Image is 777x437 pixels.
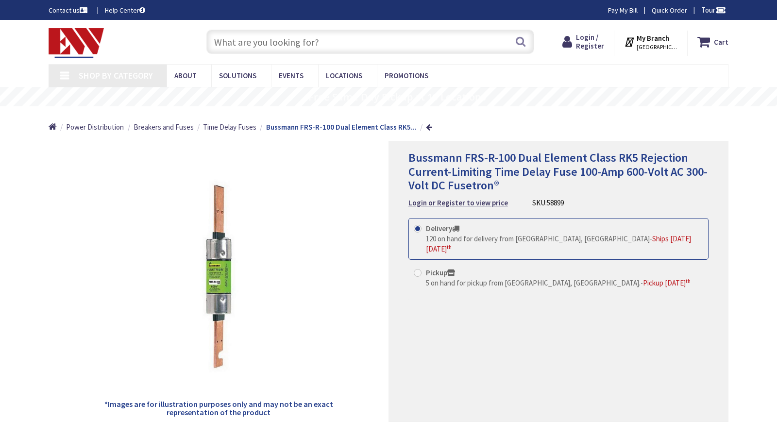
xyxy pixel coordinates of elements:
div: - [426,278,691,288]
a: Quick Order [652,5,687,15]
a: Contact us [49,5,89,15]
strong: Cart [714,33,728,50]
img: Bussmann FRS-R-100 Dual Element Class RK5 Rejection Current-Limiting Time Delay Fuse 100-Amp 600-... [103,161,334,392]
sup: th [686,278,691,285]
a: Login / Register [562,33,604,50]
span: Pickup [DATE] [643,278,691,287]
span: Events [279,71,304,80]
a: Breakers and Fuses [134,122,194,132]
span: Locations [326,71,362,80]
a: Power Distribution [66,122,124,132]
span: Ships [DATE][DATE] [426,234,691,253]
div: My Branch [GEOGRAPHIC_DATA], [GEOGRAPHIC_DATA] [624,33,678,50]
span: [GEOGRAPHIC_DATA], [GEOGRAPHIC_DATA] [637,43,678,51]
strong: Bussmann FRS-R-100 Dual Element Class RK5... [266,122,417,132]
span: Tour [701,5,726,15]
strong: My Branch [637,34,669,43]
span: 120 on hand for delivery from [GEOGRAPHIC_DATA], [GEOGRAPHIC_DATA] [426,234,650,243]
span: Solutions [219,71,256,80]
div: SKU: [532,198,564,208]
a: Pay My Bill [608,5,638,15]
img: Electrical Wholesalers, Inc. [49,28,104,58]
span: Shop By Category [79,70,153,81]
h5: *Images are for illustration purposes only and may not be an exact representation of the product [103,400,334,417]
a: Help Center [105,5,145,15]
span: Promotions [385,71,428,80]
a: Time Delay Fuses [203,122,256,132]
strong: Login or Register to view price [408,198,508,207]
span: About [174,71,197,80]
span: Login / Register [576,33,604,50]
span: 58899 [547,198,564,207]
rs-layer: Free Same Day Pickup at 19 Locations [308,92,486,102]
a: Login or Register to view price [408,198,508,208]
div: - [426,234,703,254]
span: 5 on hand for pickup from [GEOGRAPHIC_DATA], [GEOGRAPHIC_DATA]. [426,278,641,287]
a: Cart [697,33,728,50]
strong: Pickup [426,268,455,277]
sup: th [447,244,452,251]
input: What are you looking for? [206,30,534,54]
strong: Delivery [426,224,459,233]
span: Bussmann FRS-R-100 Dual Element Class RK5 Rejection Current-Limiting Time Delay Fuse 100-Amp 600-... [408,150,708,193]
